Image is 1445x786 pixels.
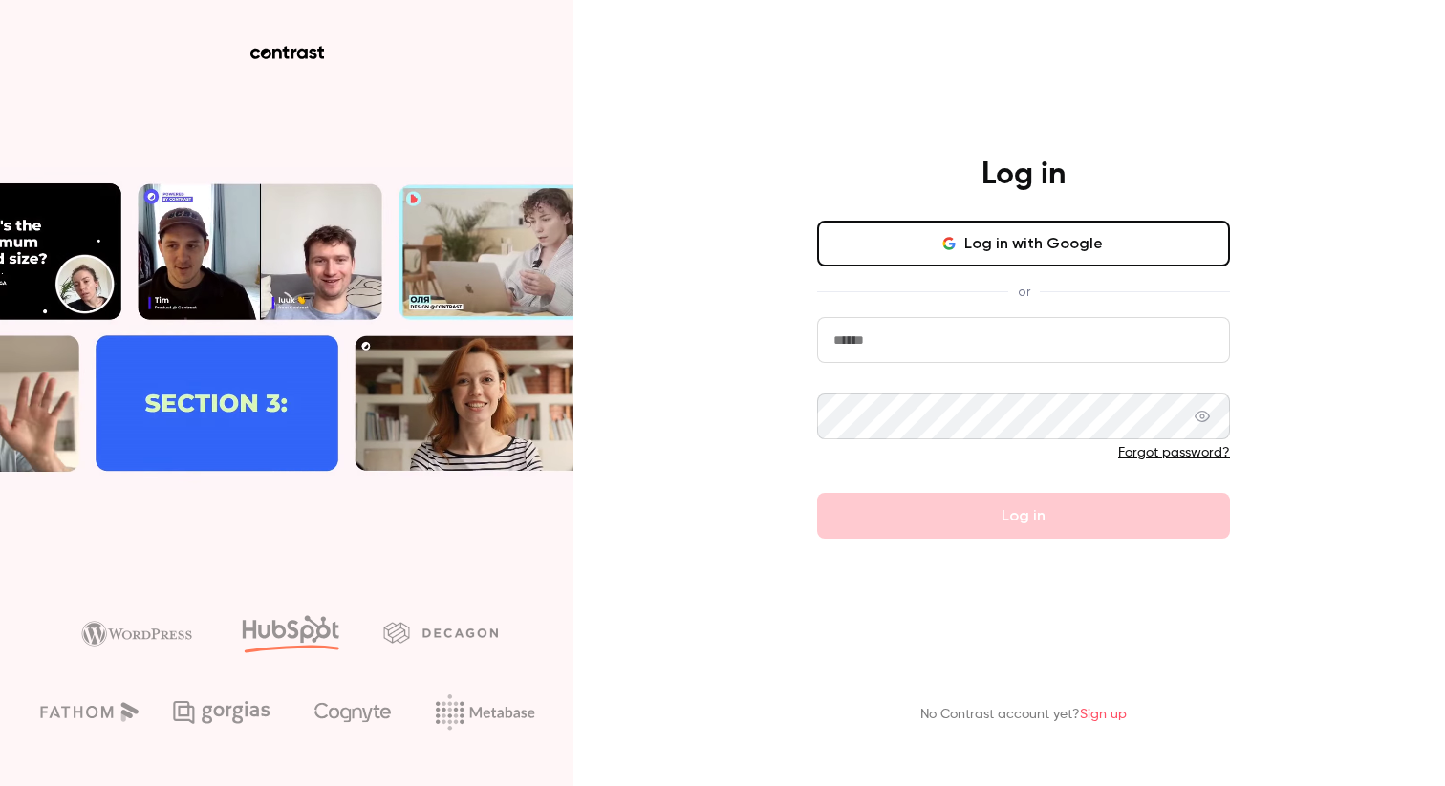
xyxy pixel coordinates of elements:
a: Forgot password? [1118,446,1230,459]
span: or [1008,282,1040,302]
a: Sign up [1080,708,1127,721]
button: Log in with Google [817,221,1230,266]
p: No Contrast account yet? [920,705,1127,725]
h4: Log in [981,156,1066,194]
img: decagon [383,622,498,643]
